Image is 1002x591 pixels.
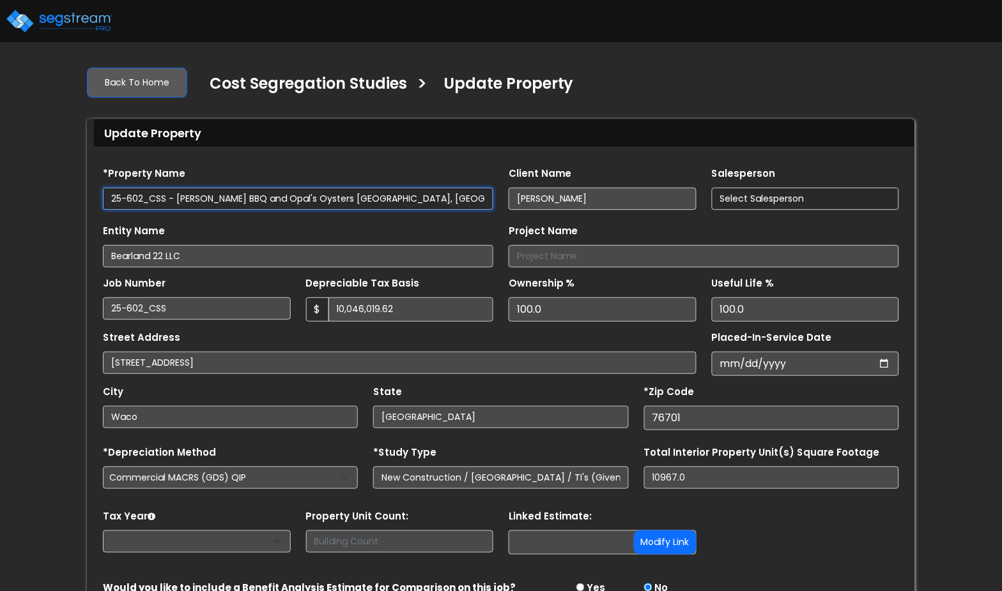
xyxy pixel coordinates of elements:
label: Linked Estimate: [509,509,592,524]
input: Client Name [509,188,697,210]
input: total square foot [644,467,899,489]
input: Project Name [509,245,899,267]
label: Street Address [103,331,180,345]
a: Update Property [434,75,574,101]
input: Property Name [103,188,493,210]
label: City [103,385,123,400]
label: Total Interior Property Unit(s) Square Footage [644,445,880,460]
label: Depreciable Tax Basis [306,276,420,291]
label: Useful Life % [712,276,775,291]
button: Modify Link [634,530,697,555]
h4: Update Property [443,75,574,96]
label: Tax Year [103,509,155,524]
a: Back To Home [87,68,187,98]
label: *Property Name [103,167,185,181]
label: *Depreciation Method [103,445,216,460]
label: Client Name [509,167,572,181]
img: logo_pro_r.png [5,8,114,34]
label: Salesperson [712,167,776,181]
input: Depreciation [712,297,900,322]
label: Placed-In-Service Date [712,331,832,345]
span: $ [306,297,329,322]
input: Ownership [509,297,697,322]
div: Update Property [94,119,914,147]
label: Project Name [509,224,578,239]
input: Building Count [306,530,494,553]
label: *Zip Code [644,385,695,400]
h4: Cost Segregation Studies [210,75,407,96]
label: Ownership % [509,276,575,291]
h3: > [417,73,428,98]
input: Entity Name [103,245,493,267]
label: Job Number [103,276,166,291]
a: Cost Segregation Studies [200,75,407,101]
input: 0.00 [328,297,494,322]
label: Entity Name [103,224,165,239]
label: State [373,385,402,400]
label: Property Unit Count: [306,509,409,524]
label: *Study Type [373,445,436,460]
input: Zip Code [644,406,899,430]
input: Street Address [103,352,697,374]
